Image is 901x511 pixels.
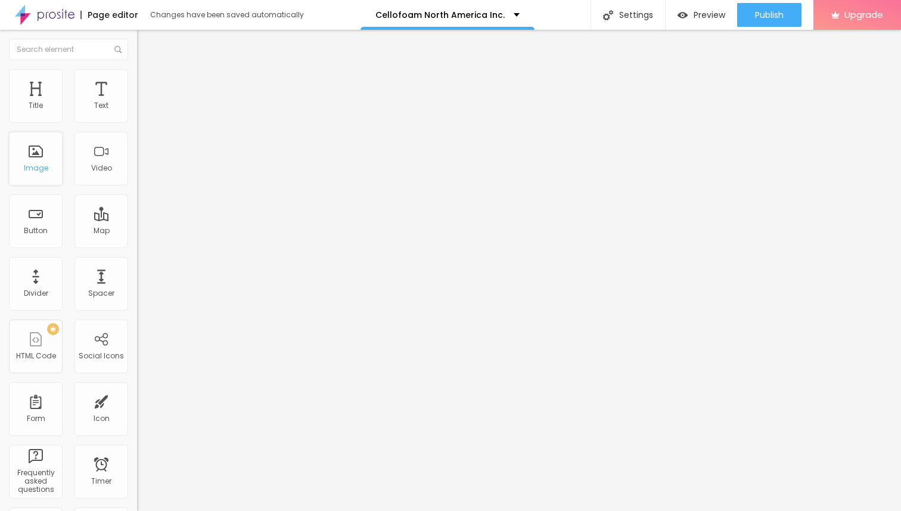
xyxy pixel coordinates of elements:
[24,227,48,235] div: Button
[94,227,110,235] div: Map
[755,10,784,20] span: Publish
[29,101,43,110] div: Title
[12,469,59,494] div: Frequently asked questions
[603,10,613,20] img: Icone
[94,414,110,423] div: Icon
[844,10,883,20] span: Upgrade
[91,477,111,485] div: Timer
[737,3,801,27] button: Publish
[137,30,901,511] iframe: Editor
[94,101,108,110] div: Text
[80,11,138,19] div: Page editor
[114,46,122,53] img: Icone
[694,10,725,20] span: Preview
[678,10,688,20] img: view-1.svg
[27,414,45,423] div: Form
[666,3,737,27] button: Preview
[9,39,128,60] input: Search element
[91,164,112,172] div: Video
[24,289,48,298] div: Divider
[150,11,304,18] div: Changes have been saved automatically
[16,352,56,360] div: HTML Code
[88,289,114,298] div: Spacer
[24,164,48,172] div: Image
[375,11,505,19] p: Cellofoam North America Inc.
[79,352,124,360] div: Social Icons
